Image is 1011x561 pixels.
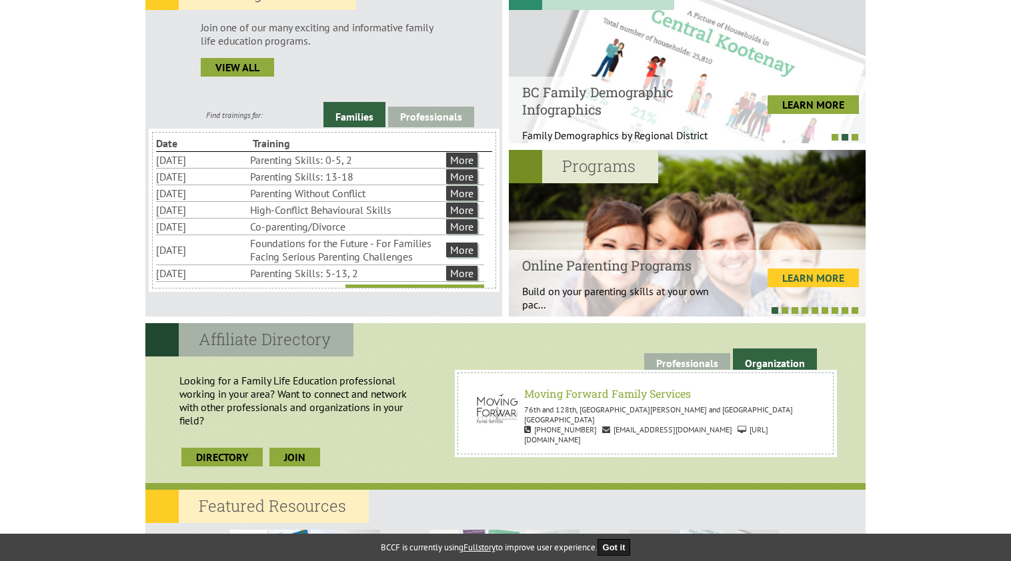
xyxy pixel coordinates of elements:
h2: Affiliate Directory [145,323,353,356]
img: Moving Forward Family Services Gary Thandi [467,382,538,432]
h6: Moving Forward Family Services [471,386,819,400]
h4: BC Family Demographic Infographics [522,83,722,118]
p: Family Demographics by Regional District Th... [522,129,722,155]
li: Foundations for the Future - For Families Facing Serious Parenting Challenges [250,235,443,265]
a: More [446,203,477,217]
h4: Online Parenting Programs [522,257,722,274]
li: [DATE] [156,219,247,235]
li: [DATE] [156,152,247,168]
li: Date [156,135,250,151]
li: Co-parenting/Divorce [250,219,443,235]
li: [DATE] [156,169,247,185]
p: 76th and 128th, [GEOGRAPHIC_DATA][PERSON_NAME] and [GEOGRAPHIC_DATA] [GEOGRAPHIC_DATA] [467,404,823,424]
div: Find trainings for: [145,110,323,120]
a: LEARN MORE [768,269,859,287]
li: [DATE] [156,265,247,281]
a: More [446,243,477,257]
li: Parenting Skills: 13-18 [250,169,443,185]
a: join [269,448,320,466]
h2: Programs [509,150,658,183]
button: Got it [598,539,631,556]
span: [EMAIL_ADDRESS][DOMAIN_NAME] [602,424,732,434]
a: More [446,153,477,167]
a: View More Trainings [345,284,484,303]
a: Organization [733,348,817,374]
h2: Featured Resources [145,490,369,523]
a: More [446,169,477,184]
a: view all [201,58,274,77]
a: LEARN MORE [768,95,859,114]
li: High-Conflict Behavioural Skills [250,202,443,218]
a: More [446,266,477,280]
a: More [446,186,477,201]
li: Parenting Without Conflict [250,185,443,201]
a: Professionals [388,107,474,127]
li: Parenting Skills: 0-5, 2 [250,152,443,168]
li: Training [253,135,347,151]
li: [DATE] [156,185,247,201]
p: Looking for a Family Life Education professional working in your area? Want to connect and networ... [153,367,448,434]
p: Join one of our many exciting and informative family life education programs. [201,21,447,47]
a: Families [323,102,385,127]
span: [URL][DOMAIN_NAME] [524,424,768,444]
li: Parenting Skills: 5-13, 2 [250,265,443,281]
a: Moving Forward Family Services Gary Thandi Moving Forward Family Services 76th and 128th, [GEOGRA... [461,376,830,451]
li: [DATE] [156,202,247,218]
p: Build on your parenting skills at your own pac... [522,284,722,311]
span: [PHONE_NUMBER] [524,424,597,434]
a: Directory [181,448,263,466]
a: Fullstory [463,542,495,553]
li: [DATE] [156,242,247,258]
a: Professionals [644,353,730,374]
a: More [446,219,477,234]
